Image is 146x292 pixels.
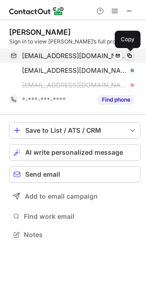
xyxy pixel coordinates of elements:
span: [EMAIL_ADDRESS][DOMAIN_NAME] [22,52,127,60]
span: [EMAIL_ADDRESS][DOMAIN_NAME] [22,66,127,75]
div: Sign in to view [PERSON_NAME]’s full profile [9,38,140,46]
div: Save to List / ATS / CRM [25,127,124,134]
span: Find work email [24,212,137,221]
button: Add to email campaign [9,188,140,205]
button: AI write personalized message [9,144,140,161]
button: save-profile-one-click [9,122,140,139]
span: Add to email campaign [25,193,98,200]
span: Send email [25,171,60,178]
img: ContactOut v5.3.10 [9,5,64,16]
div: [PERSON_NAME] [9,27,71,37]
span: [EMAIL_ADDRESS][DOMAIN_NAME] [22,81,127,89]
button: Notes [9,228,140,241]
span: Notes [24,231,137,239]
button: Send email [9,166,140,183]
span: AI write personalized message [25,149,123,156]
button: Reveal Button [98,95,134,104]
button: Find work email [9,210,140,223]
